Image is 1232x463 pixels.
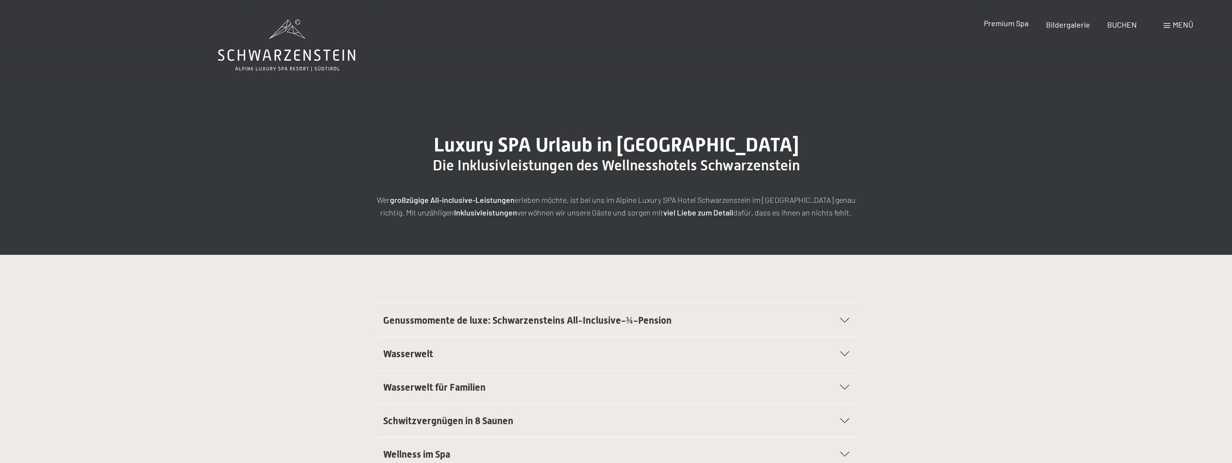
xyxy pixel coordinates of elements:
a: BUCHEN [1107,20,1137,29]
span: Wasserwelt [383,348,433,360]
a: Bildergalerie [1046,20,1090,29]
strong: viel Liebe zum Detail [663,208,733,217]
span: Wellness im Spa [383,448,450,460]
span: Die Inklusivleistungen des Wellnesshotels Schwarzenstein [433,157,800,174]
p: Wer erleben möchte, ist bei uns im Alpine Luxury SPA Hotel Schwarzenstein im [GEOGRAPHIC_DATA] ge... [373,194,859,218]
strong: großzügige All-inclusive-Leistungen [390,195,515,204]
a: Premium Spa [984,18,1029,28]
span: Luxury SPA Urlaub in [GEOGRAPHIC_DATA] [434,133,799,156]
span: Wasserwelt für Familien [383,381,486,393]
span: Schwitzvergnügen in 8 Saunen [383,415,513,427]
span: Genussmomente de luxe: Schwarzensteins All-Inclusive-¾-Pension [383,314,672,326]
span: Menü [1173,20,1193,29]
strong: Inklusivleistungen [454,208,517,217]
